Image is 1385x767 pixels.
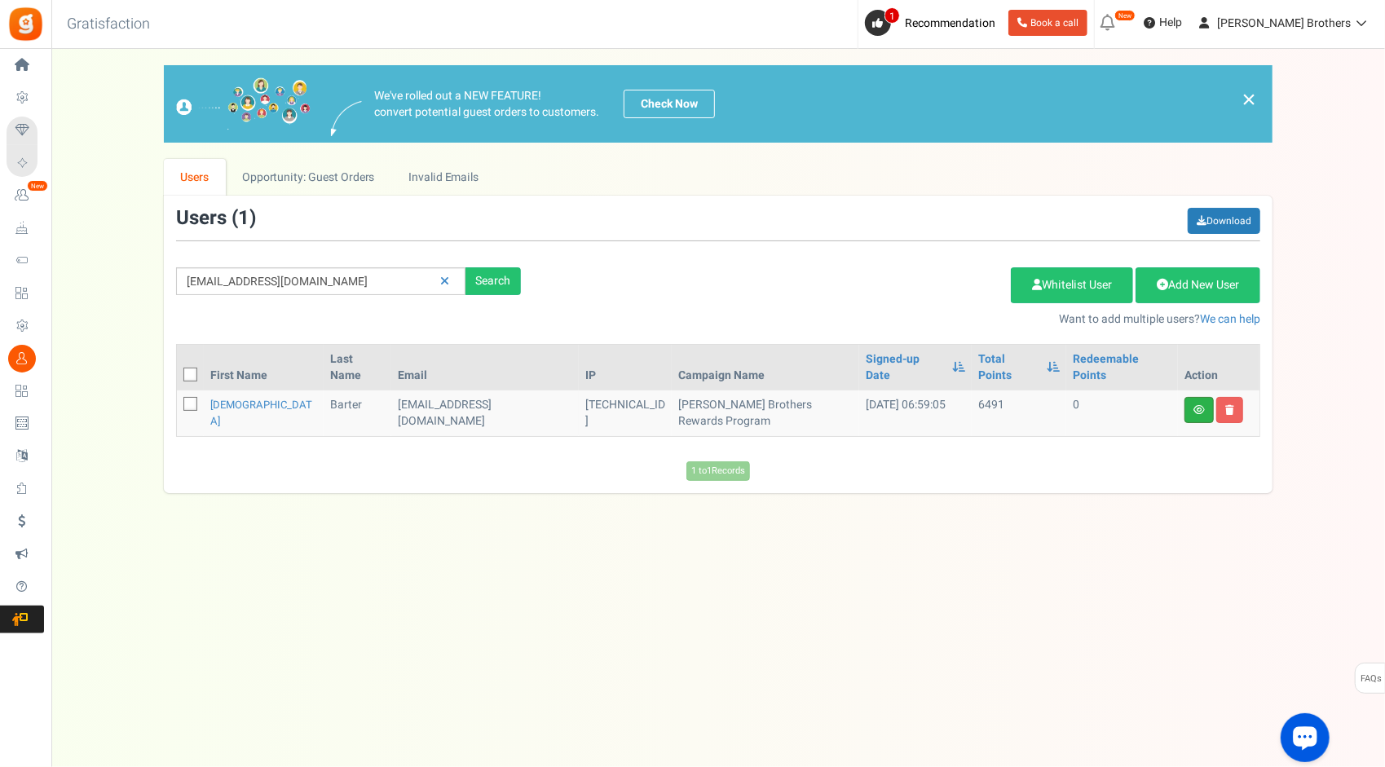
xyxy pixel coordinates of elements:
p: We've rolled out a NEW FEATURE! convert potential guest orders to customers. [374,88,599,121]
a: Reset [432,267,457,296]
span: Recommendation [905,15,995,32]
p: Want to add multiple users? [545,311,1260,328]
a: New [7,182,44,209]
span: 1 [238,204,249,232]
td: [PERSON_NAME] Brothers Rewards Program [672,390,859,436]
img: Gratisfaction [7,6,44,42]
span: FAQs [1360,663,1382,694]
a: Opportunity: Guest Orders [226,159,391,196]
i: View details [1193,405,1205,415]
a: Whitelist User [1011,267,1133,303]
td: [TECHNICAL_ID] [579,390,672,436]
span: [PERSON_NAME] Brothers [1217,15,1351,32]
th: Campaign Name [672,345,859,390]
a: Add New User [1136,267,1260,303]
em: New [1114,10,1136,21]
a: Total Points [978,351,1039,384]
th: Action [1178,345,1259,390]
a: Download [1188,208,1260,234]
em: New [27,180,48,192]
a: Users [164,159,226,196]
a: × [1242,90,1256,109]
a: Invalid Emails [392,159,496,196]
th: Email [391,345,579,390]
a: Book a call [1008,10,1087,36]
div: Search [465,267,521,295]
input: Search by email or name [176,267,465,295]
a: Redeemable Points [1073,351,1171,384]
td: customer [391,390,579,436]
h3: Users ( ) [176,208,256,229]
i: Delete user [1225,405,1234,415]
td: 6491 [972,390,1066,436]
h3: Gratisfaction [49,8,168,41]
img: images [331,101,362,136]
span: Help [1155,15,1182,31]
td: [DATE] 06:59:05 [859,390,972,436]
td: Barter [324,390,391,436]
span: 1 [884,7,900,24]
a: We can help [1200,311,1260,328]
td: 0 [1066,390,1178,436]
a: 1 Recommendation [865,10,1002,36]
th: IP [579,345,672,390]
a: Signed-up Date [866,351,944,384]
img: images [176,77,311,130]
a: Check Now [624,90,715,118]
a: Help [1137,10,1189,36]
th: First Name [204,345,324,390]
a: [DEMOGRAPHIC_DATA] [210,397,312,429]
th: Last Name [324,345,391,390]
